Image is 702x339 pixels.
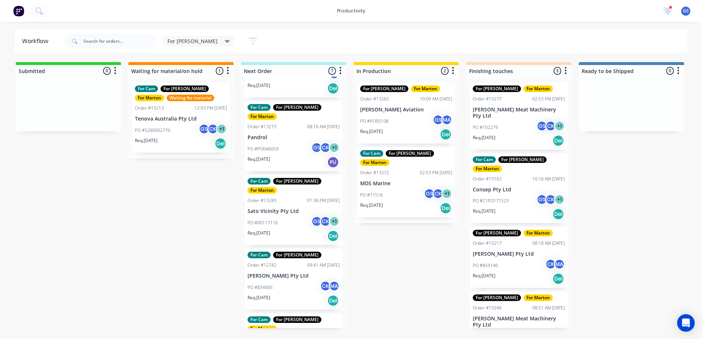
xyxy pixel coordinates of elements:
[360,169,389,176] div: Order #13272
[248,197,276,204] div: Order #13283
[135,95,164,101] div: For Marton
[360,128,383,135] p: Req. [DATE]
[273,178,321,184] div: For [PERSON_NAME]
[307,123,340,130] div: 08:16 AM [DATE]
[498,156,547,163] div: For [PERSON_NAME]
[273,316,321,323] div: For [PERSON_NAME]
[329,142,340,153] div: + 1
[424,188,435,199] div: GS
[248,123,276,130] div: Order #13273
[470,153,568,224] div: For CamFor [PERSON_NAME]For MartonOrder #1316310:16 AM [DATE]Consep Pty LtdPO #C1PO171523GSCK+1Re...
[83,34,156,49] input: Search for orders...
[440,202,452,214] div: Del
[22,37,52,46] div: Workflow
[554,194,565,205] div: + 1
[307,262,340,268] div: 09:41 AM [DATE]
[473,230,521,236] div: For [PERSON_NAME]
[473,134,495,141] p: Req. [DATE]
[473,165,502,172] div: For Marton
[473,187,565,193] p: Consep Pty Ltd
[245,101,343,171] div: For CamFor [PERSON_NAME]For MartonOrder #1327308:16 AM [DATE]PandrolPO #PO046059GSCK+1Req.[DATE]PU
[216,123,227,134] div: + 1
[248,252,271,258] div: For Cam
[132,83,230,153] div: For CamFor [PERSON_NAME]For MartonWaiting for materialOrder #1321312:03 PM [DATE]Tenova Australia...
[473,316,565,328] p: [PERSON_NAME] Meat Machinery Pty Ltd
[532,305,565,311] div: 08:51 AM [DATE]
[248,134,340,141] p: Pandrol
[360,107,452,113] p: [PERSON_NAME] Aviation
[13,5,24,16] img: Factory
[470,83,568,150] div: For [PERSON_NAME]For MartonOrder #1327702:53 PM [DATE][PERSON_NAME] Meat Machinery Pty LtdPO #102...
[473,124,498,131] p: PO #102279
[167,95,214,101] div: Waiting for material
[545,194,556,205] div: CK
[248,325,277,332] div: For Marton
[320,142,331,153] div: CK
[524,294,553,301] div: For Marton
[199,123,210,134] div: GS
[473,107,565,119] p: [PERSON_NAME] Meat Machinery Pty Ltd
[248,273,340,279] p: [PERSON_NAME] Pty Ltd
[552,135,564,146] div: Del
[248,146,279,152] p: PO #PO046059
[248,156,270,163] p: Req. [DATE]
[248,294,270,301] p: Req. [DATE]
[248,316,271,323] div: For Cam
[677,314,695,332] div: Open Intercom Messenger
[360,150,383,157] div: For Cam
[470,227,568,288] div: For [PERSON_NAME]For MartonOrder #1321708:18 AM [DATE][PERSON_NAME] Pty LtdPO #859140CKMAReq.[DAT...
[552,208,564,220] div: Del
[473,240,502,247] div: Order #13217
[327,295,339,306] div: Del
[473,294,521,301] div: For [PERSON_NAME]
[248,82,270,89] p: Req. [DATE]
[524,85,553,92] div: For Marton
[360,118,389,125] p: PO #PO05108
[545,259,556,270] div: CK
[248,208,340,214] p: Sato Vicinity Pty Ltd
[433,188,444,199] div: CK
[329,281,340,292] div: MA
[473,273,495,279] p: Req. [DATE]
[441,188,452,199] div: + 1
[532,240,565,247] div: 08:18 AM [DATE]
[473,96,502,102] div: Order #13277
[195,105,227,111] div: 12:03 PM [DATE]
[532,96,565,102] div: 02:53 PM [DATE]
[135,116,227,122] p: Tenova Australia Pty Ltd
[320,216,331,227] div: CK
[360,96,389,102] div: Order #13265
[683,8,689,14] span: GS
[360,159,389,166] div: For Marton
[386,150,434,157] div: For [PERSON_NAME]
[248,178,271,184] div: For Cam
[333,5,369,16] div: productivity
[327,83,339,94] div: Del
[207,123,218,134] div: CK
[320,281,331,292] div: CK
[360,192,383,198] p: PO #11516
[307,197,340,204] div: 01:36 PM [DATE]
[248,230,270,236] p: Req. [DATE]
[360,85,408,92] div: For [PERSON_NAME]
[327,230,339,242] div: Del
[357,83,455,144] div: For [PERSON_NAME]For MartonOrder #1326510:09 AM [DATE][PERSON_NAME] AviationPO #PO05108GSMAReq.[D...
[248,187,277,194] div: For Marton
[360,202,383,209] p: Req. [DATE]
[327,156,339,168] div: PU
[135,85,158,92] div: For Cam
[532,176,565,182] div: 10:16 AM [DATE]
[473,305,502,311] div: Order #13246
[552,273,564,285] div: Del
[411,85,440,92] div: For Marton
[215,138,226,149] div: Del
[360,180,452,187] p: MDS Marine
[167,37,218,45] span: For [PERSON_NAME]
[248,113,277,120] div: For Marton
[135,105,164,111] div: Order #13213
[420,169,452,176] div: 02:53 PM [DATE]
[311,216,322,227] div: GS
[554,259,565,270] div: MA
[473,198,509,204] p: PO #C1PO171523
[524,230,553,236] div: For Marton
